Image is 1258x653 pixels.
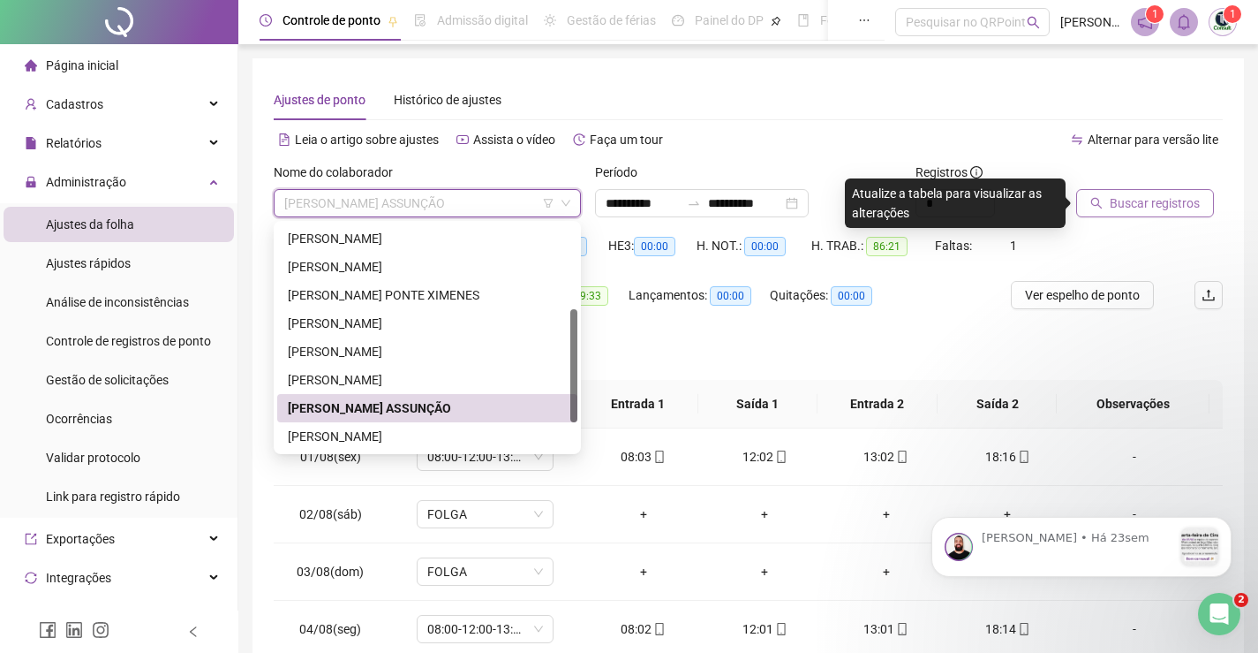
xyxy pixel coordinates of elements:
div: IASMIM ARAUJO PONTE XIMENES [277,281,577,309]
div: - [1082,619,1186,639]
div: + [597,505,690,524]
span: lock [25,176,37,188]
span: dashboard [672,14,684,27]
div: [PERSON_NAME] [288,342,567,361]
span: Observações [1071,394,1194,414]
span: swap-right [687,196,701,210]
span: FOLGA [427,501,543,528]
iframe: Intercom notifications mensagem [905,482,1258,605]
span: Integrações [46,571,111,585]
span: Análise de inconsistências [46,295,189,309]
th: Saída 1 [698,380,818,429]
span: mobile [773,451,787,463]
span: down [561,198,571,209]
div: 08:02 [597,619,690,639]
span: 2 [1234,593,1248,607]
span: mobile [894,623,908,635]
span: filter [543,198,554,209]
span: 1 [1010,239,1017,253]
div: [PERSON_NAME] [288,370,567,390]
span: Exportações [46,532,115,546]
label: Período [595,163,649,182]
span: Página inicial [46,58,118,72]
span: 00:00 [710,286,751,306]
span: Ver espelho de ponto [1025,285,1140,305]
span: Registros [915,163,983,182]
span: Buscar registros [1110,194,1200,213]
span: left [187,626,200,638]
span: history [573,133,585,146]
span: 02/08(sáb) [299,507,362,521]
span: Administração [46,175,126,189]
div: 13:01 [840,619,933,639]
div: - [1082,447,1186,467]
div: Lançamentos: [629,285,770,306]
span: Controle de ponto [282,13,380,27]
span: Ocorrências [46,412,112,426]
div: [PERSON_NAME] [288,229,567,248]
span: book [797,14,810,27]
span: youtube [456,133,469,146]
div: + [718,562,811,581]
th: Entrada 2 [817,380,938,429]
span: Histórico de ajustes [394,93,501,107]
div: [PERSON_NAME] [288,314,567,333]
span: facebook [39,621,56,639]
span: search [1090,197,1103,209]
div: + [718,505,811,524]
div: 12:02 [718,447,811,467]
div: H. NOT.: [697,236,811,256]
div: HELENA VITÓRIA MIRANDA FLORENCIO [277,253,577,281]
div: MARIA EDUARDA SILVA ASSUNÇÃO [277,394,577,422]
span: file [25,137,37,149]
span: Ajustes rápidos [46,256,131,270]
span: MARIA EDUARDA SILVA ASSUNÇÃO [284,190,570,216]
span: mobile [652,451,666,463]
iframe: Intercom live chat [1198,593,1240,635]
span: 01/08(sex) [300,450,361,464]
span: pushpin [771,16,781,27]
div: [PERSON_NAME] PONTE XIMENES [288,285,567,305]
span: 00:00 [744,237,786,256]
span: 03/08(dom) [297,565,364,579]
span: 86:21 [866,237,908,256]
div: 12:01 [718,619,811,639]
span: notification [1137,14,1153,30]
div: 13:02 [840,447,933,467]
button: Ver espelho de ponto [1011,281,1154,309]
span: FOLGA [427,558,543,585]
span: Cadastros [46,97,103,111]
div: MARIA EDUARDA FEITOSA DE CARVALHO [277,366,577,394]
span: Validar protocolo [46,451,140,465]
img: 69183 [1209,9,1236,35]
span: mobile [1016,623,1030,635]
span: swap [1071,133,1083,146]
span: sun [544,14,556,27]
span: info-circle [970,166,983,178]
span: user-add [25,98,37,110]
div: HE 3: [608,236,697,256]
span: clock-circle [260,14,272,27]
span: Gestão de férias [567,13,656,27]
span: ellipsis [858,14,870,27]
span: Faça um tour [590,133,663,147]
span: mobile [773,623,787,635]
div: + [597,562,690,581]
div: 08:03 [597,447,690,467]
span: 00:00 [831,286,872,306]
div: [PERSON_NAME] [288,257,567,277]
span: sync [25,572,37,584]
span: export [25,533,37,545]
span: Controle de registros de ponto [46,334,211,348]
div: + [840,505,933,524]
span: Admissão digital [437,13,528,27]
span: 08:00-12:00-13:00-17:00 [427,444,543,470]
div: MARIANA SABINO MENDES [277,422,577,451]
span: file-done [414,14,426,27]
span: Acesso à API [46,610,117,624]
div: + [840,562,933,581]
th: Saída 2 [938,380,1058,429]
span: mobile [652,623,666,635]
